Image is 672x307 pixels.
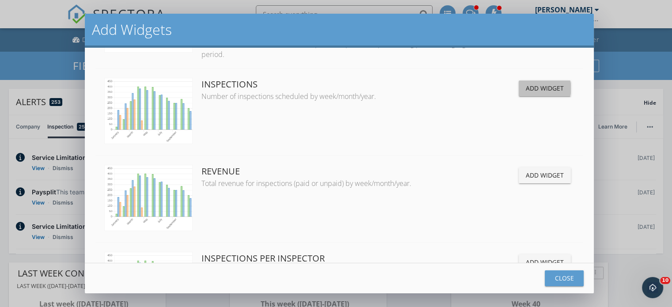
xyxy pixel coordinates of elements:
[201,178,515,189] div: Total revenue for inspections (paid or unpaid) by week/month/year.
[92,21,587,38] h2: Add Widgets
[104,78,193,144] img: tbar.png
[552,273,577,283] div: Close
[519,254,571,270] button: Add Widget
[545,270,584,286] button: Close
[519,167,571,183] button: Add Widget
[526,171,564,180] div: Add Widget
[201,91,515,102] div: Number of inspections scheduled by week/month/year.
[201,78,515,91] div: Inspections
[526,83,564,93] div: Add Widget
[526,258,564,267] div: Add Widget
[104,165,193,231] img: tbar.png
[201,252,515,265] div: Inspections Per Inspector
[642,277,663,298] iframe: Intercom live chat
[201,38,515,60] div: Total revenue from all scheduled inspections (paid or unpaid) taking place during a given time pe...
[519,80,571,96] button: Add Widget
[201,165,515,178] div: Revenue
[660,277,670,284] span: 10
